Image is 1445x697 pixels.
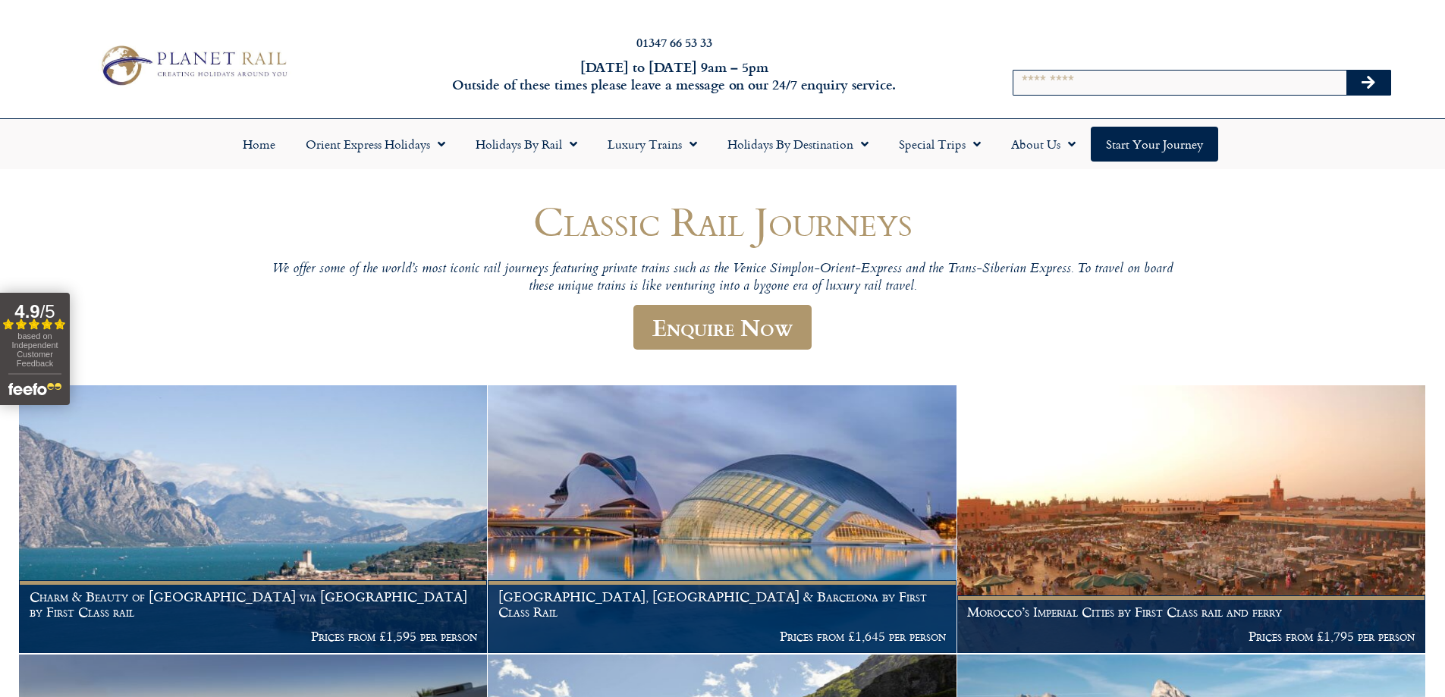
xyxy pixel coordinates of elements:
[636,33,712,51] a: 01347 66 53 33
[19,385,488,654] a: Charm & Beauty of [GEOGRAPHIC_DATA] via [GEOGRAPHIC_DATA] by First Class rail Prices from £1,595 ...
[498,629,946,644] p: Prices from £1,645 per person
[957,385,1426,654] a: Morocco’s Imperial Cities by First Class rail and ferry Prices from £1,795 per person
[1346,71,1390,95] button: Search
[30,629,477,644] p: Prices from £1,595 per person
[996,127,1091,162] a: About Us
[291,127,460,162] a: Orient Express Holidays
[460,127,592,162] a: Holidays by Rail
[268,261,1178,297] p: We offer some of the world’s most iconic rail journeys featuring private trains such as the Venic...
[1091,127,1218,162] a: Start your Journey
[633,305,812,350] a: Enquire Now
[488,385,957,654] a: [GEOGRAPHIC_DATA], [GEOGRAPHIC_DATA] & Barcelona by First Class Rail Prices from £1,645 per person
[592,127,712,162] a: Luxury Trains
[30,589,477,619] h1: Charm & Beauty of [GEOGRAPHIC_DATA] via [GEOGRAPHIC_DATA] by First Class rail
[712,127,884,162] a: Holidays by Destination
[967,604,1415,620] h1: Morocco’s Imperial Cities by First Class rail and ferry
[389,58,960,94] h6: [DATE] to [DATE] 9am – 5pm Outside of these times please leave a message on our 24/7 enquiry serv...
[268,199,1178,243] h1: Classic Rail Journeys
[228,127,291,162] a: Home
[93,41,292,89] img: Planet Rail Train Holidays Logo
[967,629,1415,644] p: Prices from £1,795 per person
[498,589,946,619] h1: [GEOGRAPHIC_DATA], [GEOGRAPHIC_DATA] & Barcelona by First Class Rail
[884,127,996,162] a: Special Trips
[8,127,1437,162] nav: Menu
